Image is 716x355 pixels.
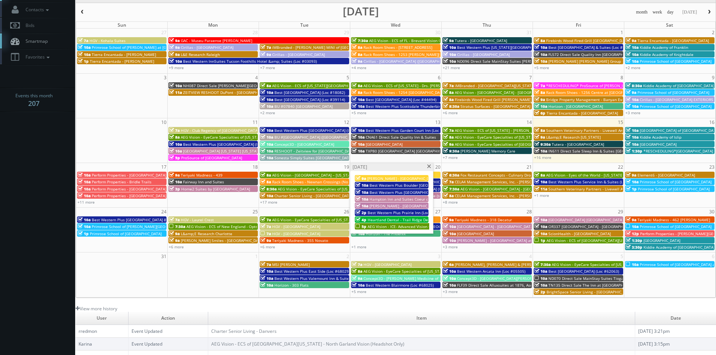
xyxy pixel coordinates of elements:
[640,134,681,140] span: Kiddie Academy of Islip
[534,128,545,133] span: 8a
[363,45,432,50] span: Rack Room Shoes - [STREET_ADDRESS]
[455,90,554,95] span: AEG Vision - [GEOGRAPHIC_DATA] - [GEOGRAPHIC_DATA]
[534,142,551,147] span: 9:30a
[534,110,545,116] span: 6p
[169,224,185,229] span: 7:30a
[78,52,91,57] span: 10a
[260,193,273,198] span: 10a
[260,186,277,192] span: 8:30a
[443,52,456,57] span: 10a
[637,38,709,43] span: Tierra Encantada - [GEOGRAPHIC_DATA]
[272,83,364,88] span: AEG Vision - ECS of [US_STATE][GEOGRAPHIC_DATA]
[443,172,459,178] span: 6:30a
[626,97,639,102] span: 10a
[169,38,180,43] span: 9a
[626,104,639,109] span: 10a
[260,155,273,160] span: 10a
[534,238,545,243] span: 1p
[633,8,650,17] button: month
[534,262,551,267] span: 7:30a
[90,231,162,236] span: Primrose School of [GEOGRAPHIC_DATA]
[356,203,368,208] span: 10a
[356,196,368,202] span: 10a
[534,52,547,57] span: 10a
[443,244,458,249] a: +3 more
[455,262,599,267] span: [PERSON_NAME], [PERSON_NAME] & [PERSON_NAME], LLC - [GEOGRAPHIC_DATA]
[352,90,362,95] span: 8a
[78,59,89,64] span: 1p
[534,97,545,102] span: 9a
[169,90,182,95] span: 11a
[183,83,330,88] span: NH087 Direct Sale [PERSON_NAME][GEOGRAPHIC_DATA], Ascend Hotel Collection
[626,186,637,192] span: 1p
[443,269,456,274] span: 10a
[460,148,515,154] span: [PERSON_NAME] Memory Care
[352,52,362,57] span: 8a
[272,224,320,229] span: HGV - [GEOGRAPHIC_DATA]
[169,238,180,243] span: 9a
[366,128,455,133] span: Best Western Plus Garden Court Inn (Loc #05224)
[443,193,454,198] span: 8a
[534,231,547,236] span: 10a
[272,172,434,178] span: AEG Vision - [GEOGRAPHIC_DATA] – [US_STATE][GEOGRAPHIC_DATA]. ([GEOGRAPHIC_DATA])
[643,148,713,154] span: *RESCHEDULING*[GEOGRAPHIC_DATA]
[534,217,547,222] span: 10a
[626,128,639,133] span: 10a
[183,148,262,154] span: [GEOGRAPHIC_DATA] [US_STATE] [US_STATE]
[181,217,214,222] span: HGV - Laurel Crest
[181,52,220,57] span: L&E Research Raleigh
[626,45,639,50] span: 10a
[183,142,279,147] span: Best Western Plus [GEOGRAPHIC_DATA] (Loc #48184)
[638,186,710,192] span: Primrose School of [GEOGRAPHIC_DATA]
[637,90,709,95] span: Primrose School of [GEOGRAPHIC_DATA]
[274,142,334,147] span: Concept3D - [GEOGRAPHIC_DATA]
[455,134,601,140] span: AEG Vision - EyeCare Specialties of [US_STATE] – [PERSON_NAME] Family EyeCare
[169,65,184,70] a: +9 more
[443,155,458,160] a: +7 more
[443,83,454,88] span: 7a
[443,128,454,133] span: 7a
[546,90,646,95] span: Rack Room Shoes - 1256 Centre at [GEOGRAPHIC_DATA]
[352,59,362,64] span: 9a
[260,97,273,102] span: 10a
[548,217,623,222] span: [GEOGRAPHIC_DATA] [GEOGRAPHIC_DATA]
[643,238,680,243] span: [GEOGRAPHIC_DATA]
[637,217,710,222] span: Teriyaki Madness - 462 [PERSON_NAME]
[169,217,180,222] span: 7a
[272,52,325,57] span: Cirillas - [GEOGRAPHIC_DATA]
[443,142,454,147] span: 9a
[352,262,362,267] span: 7a
[548,52,658,57] span: FL572 Direct Sale Quality Inn [GEOGRAPHIC_DATA] North I-75
[626,179,639,184] span: 10a
[78,217,91,222] span: 10a
[534,155,551,160] a: +16 more
[78,193,91,198] span: 10a
[352,97,365,102] span: 10a
[534,148,547,154] span: 10a
[626,148,642,154] span: 1:30p
[92,217,203,222] span: Best Western Plus [GEOGRAPHIC_DATA] & Suites (Loc #45093)
[640,224,711,229] span: Primrose School of [GEOGRAPHIC_DATA]
[181,155,242,160] span: ProSource of [GEOGRAPHIC_DATA]
[92,45,199,50] span: Primrose School of [PERSON_NAME] at [GEOGRAPHIC_DATA]
[260,142,273,147] span: 10a
[534,65,549,70] a: +5 more
[260,231,271,236] span: 7a
[443,148,459,154] span: 9:30a
[455,38,507,43] span: Tutera - [GEOGRAPHIC_DATA]
[626,238,642,243] span: 1:30p
[260,83,271,88] span: 8a
[366,134,436,140] span: CNA61 Direct Sale Quality Inn & Suites
[626,90,636,95] span: 9a
[640,179,711,184] span: Primrose School of [GEOGRAPHIC_DATA]
[278,186,427,192] span: AEG Vision - EyeCare Specialties of [US_STATE][PERSON_NAME] Eyecare Associates
[78,231,89,236] span: 1p
[626,262,639,267] span: 10a
[640,45,688,50] span: Kiddie Academy of Franklin
[260,217,271,222] span: 7a
[626,245,642,250] span: 3:30p
[78,179,91,184] span: 10a
[169,59,182,64] span: 10a
[534,172,545,178] span: 8a
[626,217,636,222] span: 9a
